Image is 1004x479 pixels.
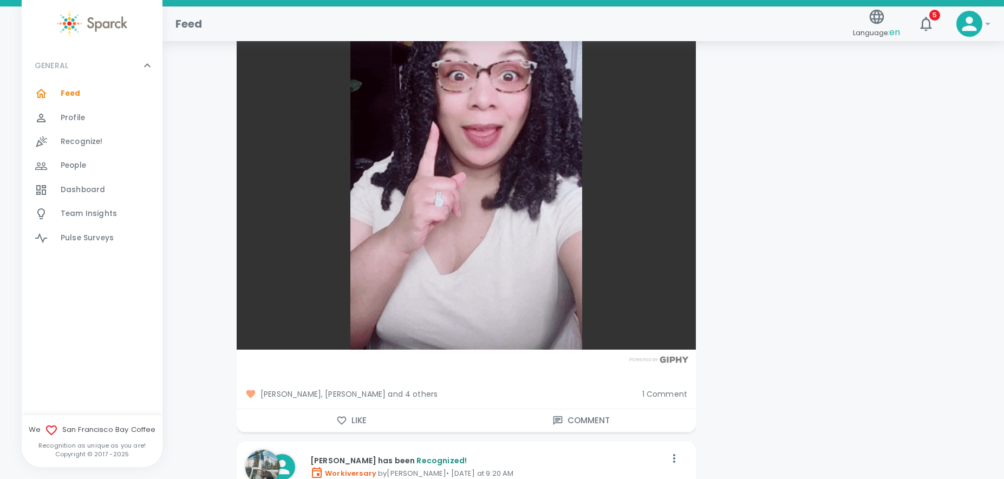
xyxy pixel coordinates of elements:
[22,106,162,130] a: Profile
[22,11,162,36] a: Sparck logo
[61,113,85,123] span: Profile
[237,409,466,432] button: Like
[22,49,162,82] div: GENERAL
[35,60,68,71] p: GENERAL
[310,466,666,479] p: by [PERSON_NAME] • [DATE] at 9:20 AM
[22,82,162,254] div: GENERAL
[22,441,162,450] p: Recognition as unique as you are!
[416,455,467,466] span: Recognized!
[245,389,634,399] span: [PERSON_NAME], [PERSON_NAME] and 4 others
[61,185,105,195] span: Dashboard
[22,202,162,226] a: Team Insights
[61,233,114,244] span: Pulse Surveys
[61,208,117,219] span: Team Insights
[913,11,939,37] button: 5
[22,130,162,154] a: Recognize!
[57,11,127,36] img: Sparck logo
[929,10,940,21] span: 5
[310,455,666,466] p: [PERSON_NAME] has been
[61,136,103,147] span: Recognize!
[889,26,900,38] span: en
[642,389,687,399] span: 1 Comment
[849,5,904,43] button: Language:en
[61,160,86,171] span: People
[627,356,692,363] img: Powered by GIPHY
[175,15,203,32] h1: Feed
[22,226,162,250] a: Pulse Surveys
[22,178,162,202] a: Dashboard
[61,88,81,99] span: Feed
[22,450,162,458] p: Copyright © 2017 - 2025
[22,424,162,437] span: We San Francisco Bay Coffee
[466,409,696,432] button: Comment
[310,468,376,478] span: Workiversary
[22,82,162,106] a: Feed
[22,154,162,178] a: People
[853,25,900,40] span: Language:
